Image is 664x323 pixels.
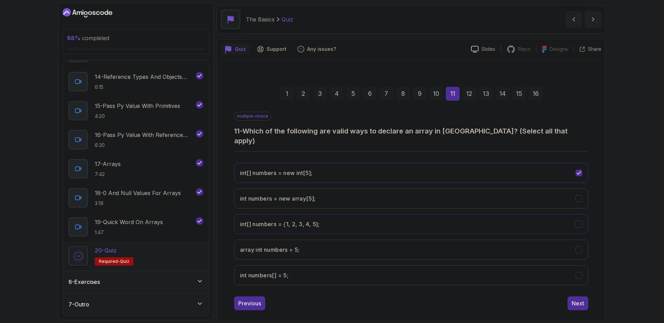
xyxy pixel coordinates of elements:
[68,188,203,207] button: 18-0 And Null Values For Arrays3:19
[550,46,568,53] p: Designs
[267,46,286,53] p: Support
[240,169,313,177] h3: int[] numbers = new int[5];
[235,46,246,53] p: Quiz
[234,126,588,146] h3: 11 - Which of the following are valid ways to declare an array in [GEOGRAPHIC_DATA]? (Select all ...
[68,101,203,120] button: 15-Pass Py Value With Primitives4:20
[588,46,601,53] p: Share
[296,87,310,101] div: 2
[379,87,393,101] div: 7
[95,218,163,226] p: 19 - Quick Word On Arrays
[95,84,194,91] p: 6:15
[246,15,275,24] p: The Basics
[413,87,426,101] div: 9
[95,200,181,207] p: 3:19
[396,87,410,101] div: 8
[307,46,336,53] p: Any issues?
[479,87,493,101] div: 13
[462,87,476,101] div: 12
[234,112,271,121] p: multiple choice
[240,271,288,279] h3: int numbers[] = 5;
[95,246,117,255] p: 20 - Quiz
[68,72,203,91] button: 14-Reference Types And Objects Diferences6:15
[95,160,121,168] p: 17 - Arrays
[481,46,495,53] p: Slides
[280,87,294,101] div: 1
[68,300,89,308] h3: 7 - Outro
[529,87,543,101] div: 16
[68,130,203,149] button: 16-Pass Py Value With Reference Types6:30
[572,299,584,307] div: Next
[68,278,100,286] h3: 6 - Exercises
[63,7,112,18] a: Dashboard
[68,217,203,237] button: 19-Quick Word On Arrays1:47
[429,87,443,101] div: 10
[67,35,81,41] span: 88 %
[95,113,180,120] p: 4:20
[120,259,129,264] span: quiz
[568,296,588,310] button: Next
[253,44,290,55] button: Support button
[573,46,601,53] button: Share
[95,131,194,139] p: 16 - Pass Py Value With Reference Types
[95,102,180,110] p: 15 - Pass Py Value With Primitives
[518,46,531,53] p: Repo
[512,87,526,101] div: 15
[68,159,203,178] button: 17-Arrays7:42
[330,87,343,101] div: 4
[565,11,582,28] button: previous content
[221,44,250,55] button: quiz button
[95,142,194,149] p: 6:30
[68,246,203,266] button: 20-QuizRequired-quiz
[240,246,300,254] h3: array int numbers = 5;
[240,220,320,228] h3: int[] numbers = {1, 2, 3, 4, 5};
[238,299,261,307] div: Previous
[585,11,601,28] button: next content
[234,296,265,310] button: Previous
[95,73,194,81] p: 14 - Reference Types And Objects Diferences
[313,87,327,101] div: 3
[63,293,209,315] button: 7-Outro
[234,188,588,209] button: int numbers = new array[5];
[446,87,460,101] div: 11
[465,46,501,53] a: Slides
[63,271,209,293] button: 6-Exercises
[95,171,121,178] p: 7:42
[496,87,509,101] div: 14
[234,240,588,260] button: array int numbers = 5;
[240,194,316,203] h3: int numbers = new array[5];
[99,259,120,264] span: Required-
[234,214,588,234] button: int[] numbers = {1, 2, 3, 4, 5};
[346,87,360,101] div: 5
[95,189,181,197] p: 18 - 0 And Null Values For Arrays
[293,44,340,55] button: Feedback button
[363,87,377,101] div: 6
[95,229,163,236] p: 1:47
[234,265,588,285] button: int numbers[] = 5;
[234,163,588,183] button: int[] numbers = new int[5];
[67,35,109,41] span: completed
[282,15,293,24] p: Quiz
